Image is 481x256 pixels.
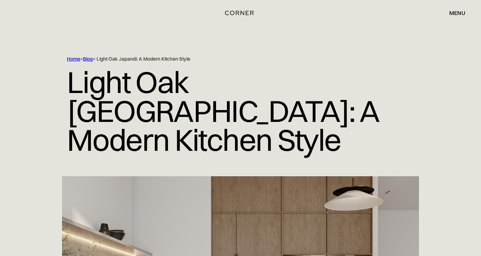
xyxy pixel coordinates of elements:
div: > > Light Oak Japandi: A Modern Kitchen Style [67,56,395,62]
div: menu [449,10,465,16]
div: menu [442,7,465,19]
h1: Light Oak [GEOGRAPHIC_DATA]: A Modern Kitchen Style [67,62,414,160]
a: Blog [83,56,93,62]
a: home [221,8,260,17]
a: Home [67,56,80,62]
